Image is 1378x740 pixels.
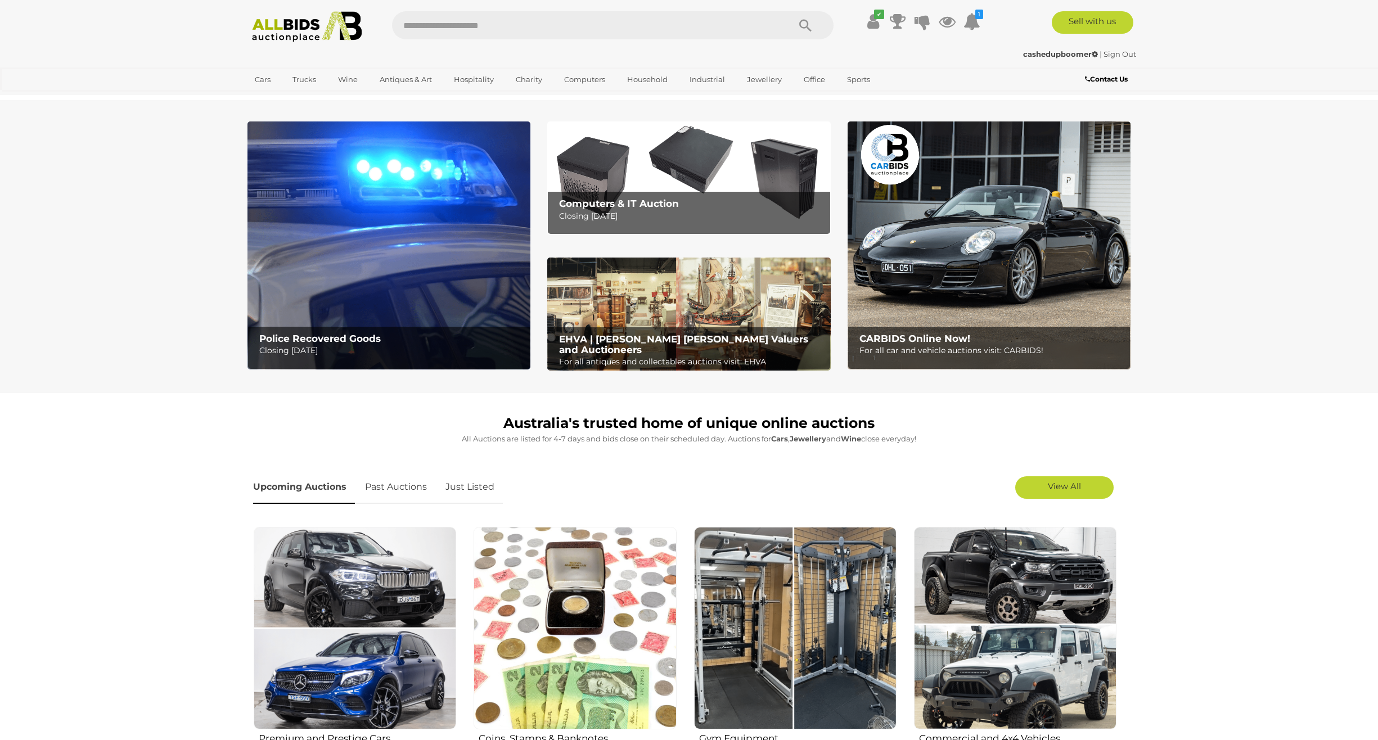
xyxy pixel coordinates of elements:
[447,70,501,89] a: Hospitality
[1048,481,1081,491] span: View All
[1023,49,1100,58] a: cashedupboomer
[975,10,983,19] i: 1
[559,209,824,223] p: Closing [DATE]
[848,121,1131,369] a: CARBIDS Online Now! CARBIDS Online Now! For all car and vehicle auctions visit: CARBIDS!
[740,70,789,89] a: Jewellery
[859,333,970,344] b: CARBIDS Online Now!
[790,434,826,443] strong: Jewellery
[247,89,342,107] a: [GEOGRAPHIC_DATA]
[247,70,278,89] a: Cars
[246,11,368,42] img: Allbids.com.au
[1104,49,1136,58] a: Sign Out
[253,416,1125,431] h1: Australia's trusted home of unique online auctions
[848,121,1131,369] img: CARBIDS Online Now!
[1085,73,1131,85] a: Contact Us
[557,70,613,89] a: Computers
[914,527,1116,729] img: Commercial and 4x4 Vehicles
[547,258,830,371] img: EHVA | Evans Hastings Valuers and Auctioneers
[253,471,355,504] a: Upcoming Auctions
[771,434,788,443] strong: Cars
[547,121,830,234] img: Computers & IT Auction
[559,333,808,355] b: EHVA | [PERSON_NAME] [PERSON_NAME] Valuers and Auctioneers
[963,11,980,31] a: 1
[1052,11,1133,34] a: Sell with us
[254,527,456,729] img: Premium and Prestige Cars
[437,471,503,504] a: Just Listed
[859,344,1124,358] p: For all car and vehicle auctions visit: CARBIDS!
[474,527,676,729] img: Coins, Stamps & Banknotes
[682,70,732,89] a: Industrial
[259,333,381,344] b: Police Recovered Goods
[259,344,524,358] p: Closing [DATE]
[547,121,830,234] a: Computers & IT Auction Computers & IT Auction Closing [DATE]
[559,355,824,369] p: For all antiques and collectables auctions visit: EHVA
[796,70,832,89] a: Office
[1100,49,1102,58] span: |
[357,471,435,504] a: Past Auctions
[840,70,877,89] a: Sports
[559,198,679,209] b: Computers & IT Auction
[372,70,439,89] a: Antiques & Art
[620,70,675,89] a: Household
[547,258,830,371] a: EHVA | Evans Hastings Valuers and Auctioneers EHVA | [PERSON_NAME] [PERSON_NAME] Valuers and Auct...
[285,70,323,89] a: Trucks
[331,70,365,89] a: Wine
[1085,75,1128,83] b: Contact Us
[777,11,834,39] button: Search
[874,10,884,19] i: ✔
[1015,476,1114,499] a: View All
[841,434,861,443] strong: Wine
[694,527,897,729] img: Gym Equipment
[247,121,530,369] a: Police Recovered Goods Police Recovered Goods Closing [DATE]
[253,432,1125,445] p: All Auctions are listed for 4-7 days and bids close on their scheduled day. Auctions for , and cl...
[1023,49,1098,58] strong: cashedupboomer
[508,70,550,89] a: Charity
[247,121,530,369] img: Police Recovered Goods
[864,11,881,31] a: ✔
